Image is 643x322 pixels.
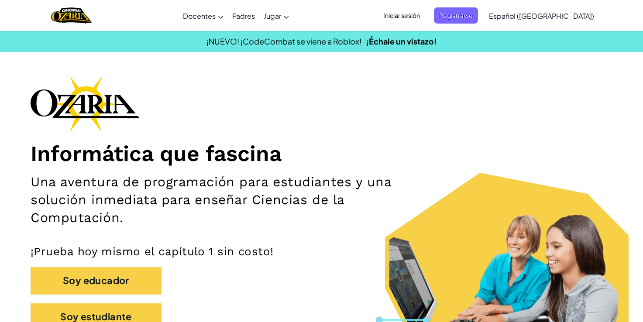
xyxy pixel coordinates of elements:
a: Jugar [259,4,293,27]
button: Iniciar sesión [378,7,425,24]
a: Padres [228,4,259,27]
span: Español ([GEOGRAPHIC_DATA]) [489,11,594,21]
span: Jugar [264,11,281,21]
h1: Informática que fascina [31,140,612,167]
span: ¡NUEVO! ¡CodeCombat se viene a Roblox! [206,36,361,46]
a: ¡Échale un vistazo! [366,36,437,46]
p: ¡Prueba hoy mismo el capítulo 1 sin costo! [31,244,612,258]
button: Registrarse [434,7,478,24]
h2: Una aventura de programación para estudiantes y una solución inmediata para enseñar Ciencias de l... [31,173,420,227]
img: Ozaria branding logo [31,76,140,132]
a: Docentes [179,4,228,27]
a: Ozaria by CodeCombat logo [51,7,92,24]
button: Soy educador [31,267,162,294]
img: Home [51,7,92,24]
a: Español ([GEOGRAPHIC_DATA]) [485,4,598,27]
span: Docentes [183,11,216,21]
